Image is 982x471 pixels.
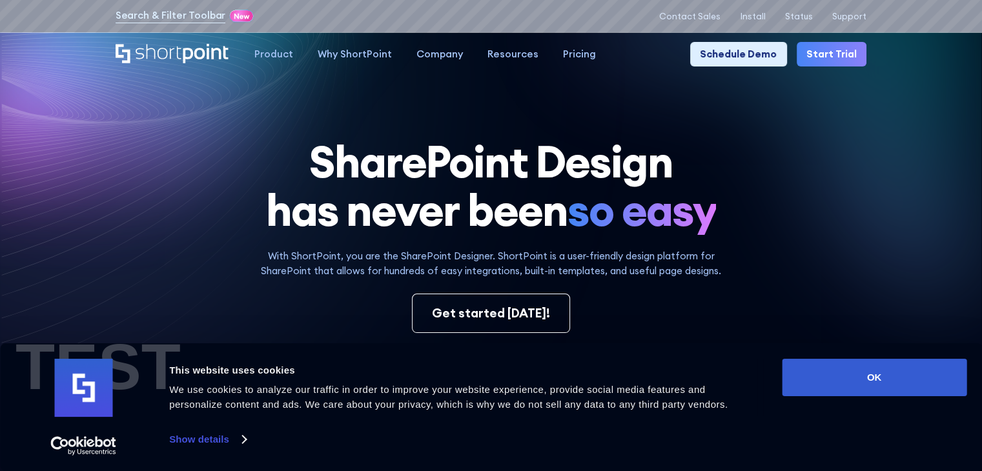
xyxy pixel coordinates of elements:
[116,8,226,23] a: Search & Filter Toolbar
[412,294,571,333] a: Get started [DATE]!
[785,12,813,21] a: Status
[318,47,392,62] div: Why ShortPoint
[305,42,404,66] a: Why ShortPoint
[568,186,717,234] span: so easy
[116,44,230,65] a: Home
[254,47,293,62] div: Product
[404,42,475,66] a: Company
[740,12,765,21] a: Install
[797,42,866,66] a: Start Trial
[690,42,786,66] a: Schedule Demo
[563,47,596,62] div: Pricing
[54,359,112,417] img: logo
[169,384,728,410] span: We use cookies to analyze our traffic in order to improve your website experience, provide social...
[169,430,245,449] a: Show details
[27,436,140,456] a: Usercentrics Cookiebot - opens in a new window
[551,42,608,66] a: Pricing
[242,42,305,66] a: Product
[432,304,550,323] div: Get started [DATE]!
[169,363,753,378] div: This website uses cookies
[243,249,740,279] p: With ShortPoint, you are the SharePoint Designer. ShortPoint is a user-friendly design platform f...
[782,359,967,396] button: OK
[659,12,721,21] a: Contact Sales
[475,42,551,66] a: Resources
[487,47,538,62] div: Resources
[116,137,867,235] h1: SharePoint Design has never been
[416,47,463,62] div: Company
[832,12,866,21] a: Support
[750,322,982,471] iframe: Chat Widget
